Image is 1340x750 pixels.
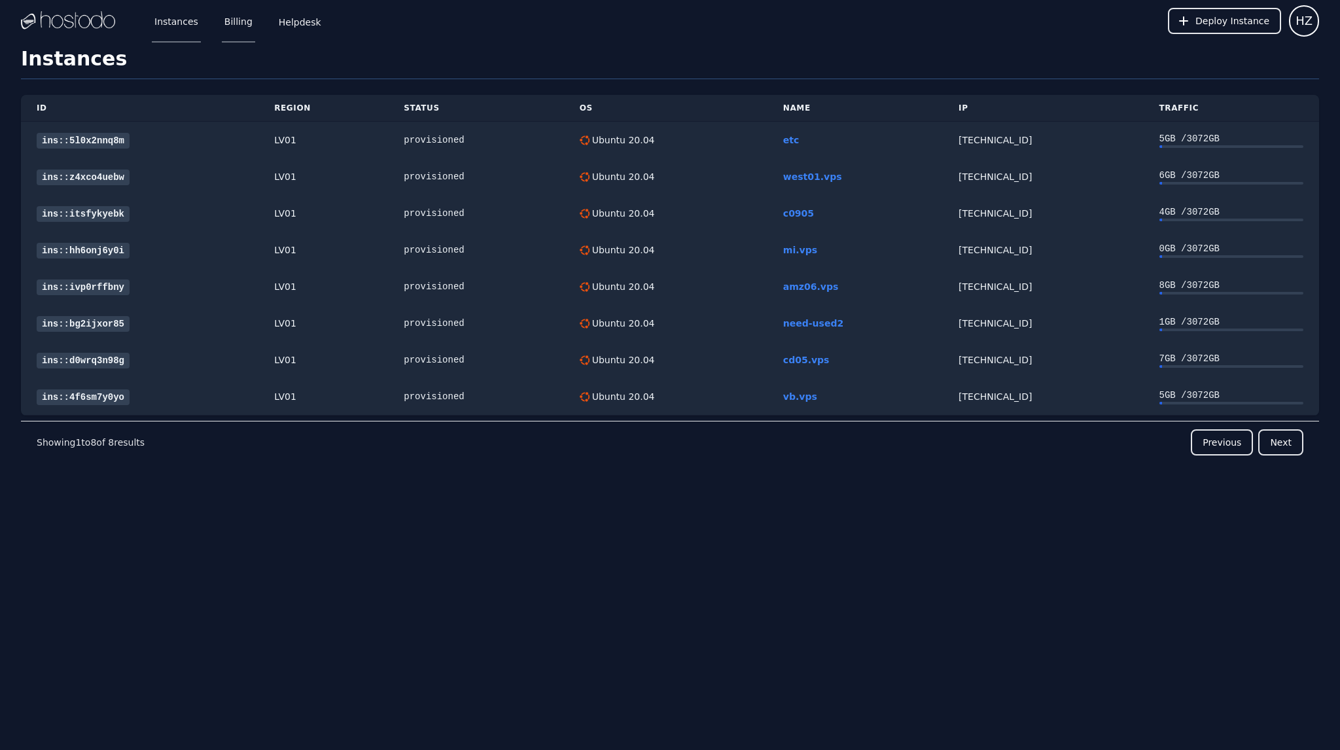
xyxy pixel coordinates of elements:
div: 5 GB / 3072 GB [1159,389,1304,402]
img: Ubuntu 20.04 [580,355,590,365]
div: LV01 [274,317,372,330]
span: 8 [108,437,114,448]
a: ins::hh6onj6y0i [37,243,130,259]
th: IP [943,95,1143,122]
img: Ubuntu 20.04 [580,209,590,219]
div: [TECHNICAL_ID] [959,353,1127,366]
span: Deploy Instance [1195,14,1269,27]
img: Ubuntu 20.04 [580,135,590,145]
a: amz06.vps [783,281,838,292]
div: [TECHNICAL_ID] [959,280,1127,293]
div: [TECHNICAL_ID] [959,317,1127,330]
a: vb.vps [783,391,817,402]
h1: Instances [21,47,1319,79]
a: ins::bg2ijxor85 [37,316,130,332]
th: ID [21,95,258,122]
nav: Pagination [21,421,1319,463]
p: Showing to of results [37,436,145,449]
a: ins::d0wrq3n98g [37,353,130,368]
div: Ubuntu 20.04 [590,280,655,293]
th: Region [258,95,388,122]
a: ins::z4xco4uebw [37,170,130,185]
div: 7 GB / 3072 GB [1159,352,1304,365]
div: [TECHNICAL_ID] [959,134,1127,147]
div: [TECHNICAL_ID] [959,390,1127,403]
a: ins::4f6sm7y0yo [37,389,130,405]
span: HZ [1296,12,1313,30]
a: ins::itsfykyebk [37,206,130,222]
div: 6 GB / 3072 GB [1159,169,1304,182]
div: LV01 [274,243,372,257]
div: provisioned [404,170,548,183]
div: Ubuntu 20.04 [590,134,655,147]
div: Ubuntu 20.04 [590,317,655,330]
a: west01.vps [783,171,842,182]
button: Deploy Instance [1168,8,1281,34]
div: LV01 [274,207,372,220]
div: provisioned [404,207,548,220]
div: LV01 [274,134,372,147]
button: User menu [1289,5,1319,37]
th: Traffic [1144,95,1320,122]
th: Name [767,95,943,122]
a: ins::ivp0rffbny [37,279,130,295]
div: 1 GB / 3072 GB [1159,315,1304,329]
div: provisioned [404,353,548,366]
div: LV01 [274,280,372,293]
a: ins::5l0x2nnq8m [37,133,130,149]
img: Ubuntu 20.04 [580,172,590,182]
div: 0 GB / 3072 GB [1159,242,1304,255]
div: [TECHNICAL_ID] [959,243,1127,257]
a: c0905 [783,208,814,219]
div: LV01 [274,390,372,403]
div: Ubuntu 20.04 [590,207,655,220]
button: Next [1258,429,1303,455]
div: 4 GB / 3072 GB [1159,205,1304,219]
th: OS [564,95,767,122]
img: Ubuntu 20.04 [580,282,590,292]
div: provisioned [404,390,548,403]
img: Ubuntu 20.04 [580,392,590,402]
div: provisioned [404,317,548,330]
div: provisioned [404,134,548,147]
a: mi.vps [783,245,817,255]
div: [TECHNICAL_ID] [959,207,1127,220]
div: 5 GB / 3072 GB [1159,132,1304,145]
th: Status [388,95,563,122]
a: etc [783,135,800,145]
div: LV01 [274,170,372,183]
div: Ubuntu 20.04 [590,353,655,366]
div: 8 GB / 3072 GB [1159,279,1304,292]
img: Ubuntu 20.04 [580,245,590,255]
span: 8 [90,437,96,448]
div: Ubuntu 20.04 [590,243,655,257]
a: cd05.vps [783,355,830,365]
img: Logo [21,11,115,31]
a: need-used2 [783,318,843,329]
button: Previous [1191,429,1253,455]
img: Ubuntu 20.04 [580,319,590,329]
div: provisioned [404,243,548,257]
div: [TECHNICAL_ID] [959,170,1127,183]
div: Ubuntu 20.04 [590,390,655,403]
div: provisioned [404,280,548,293]
div: LV01 [274,353,372,366]
div: Ubuntu 20.04 [590,170,655,183]
span: 1 [75,437,81,448]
